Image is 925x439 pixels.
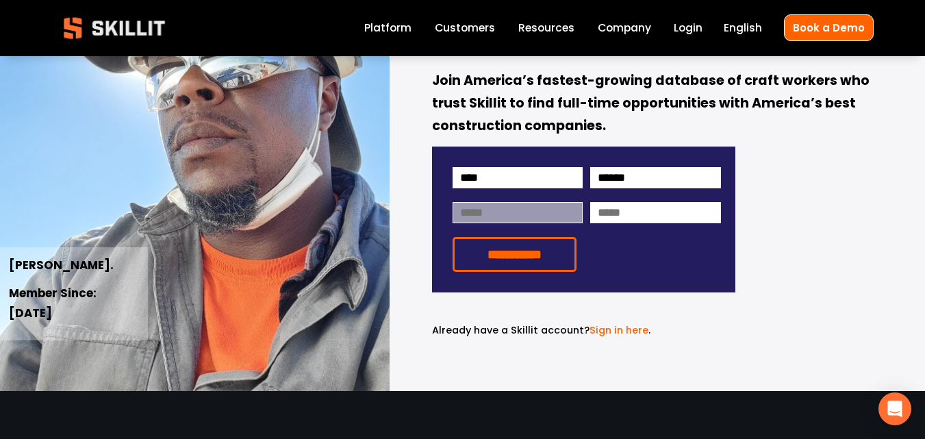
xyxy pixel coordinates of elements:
[878,392,911,425] div: Open Intercom Messenger
[590,323,648,337] a: Sign in here
[784,14,874,41] a: Book a Demo
[712,11,831,57] em: for free
[724,20,762,36] span: English
[518,20,574,36] span: Resources
[9,256,114,276] strong: [PERSON_NAME].
[432,71,872,138] strong: Join America’s fastest-growing database of craft workers who trust Skillit to find full-time oppo...
[832,9,841,65] strong: .
[432,323,590,337] span: Already have a Skillit account?
[724,19,762,38] div: language picker
[9,284,99,324] strong: Member Since: [DATE]
[432,323,735,338] p: .
[518,19,574,38] a: folder dropdown
[432,9,713,65] strong: construction job,
[435,19,495,38] a: Customers
[52,8,177,49] img: Skillit
[674,19,702,38] a: Login
[364,19,411,38] a: Platform
[598,19,651,38] a: Company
